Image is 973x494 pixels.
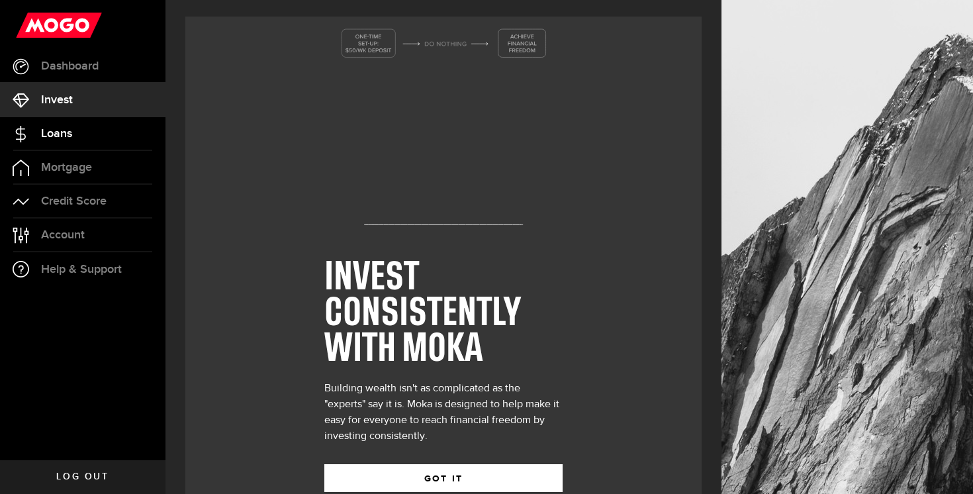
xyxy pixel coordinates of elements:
[41,264,122,275] span: Help & Support
[41,94,73,106] span: Invest
[41,162,92,173] span: Mortgage
[324,260,563,368] h1: INVEST CONSISTENTLY WITH MOKA
[41,195,107,207] span: Credit Score
[324,464,563,492] button: GOT IT
[324,381,563,444] div: Building wealth isn't as complicated as the "experts" say it is. Moka is designed to help make it...
[41,60,99,72] span: Dashboard
[41,229,85,241] span: Account
[41,128,72,140] span: Loans
[56,472,109,481] span: Log out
